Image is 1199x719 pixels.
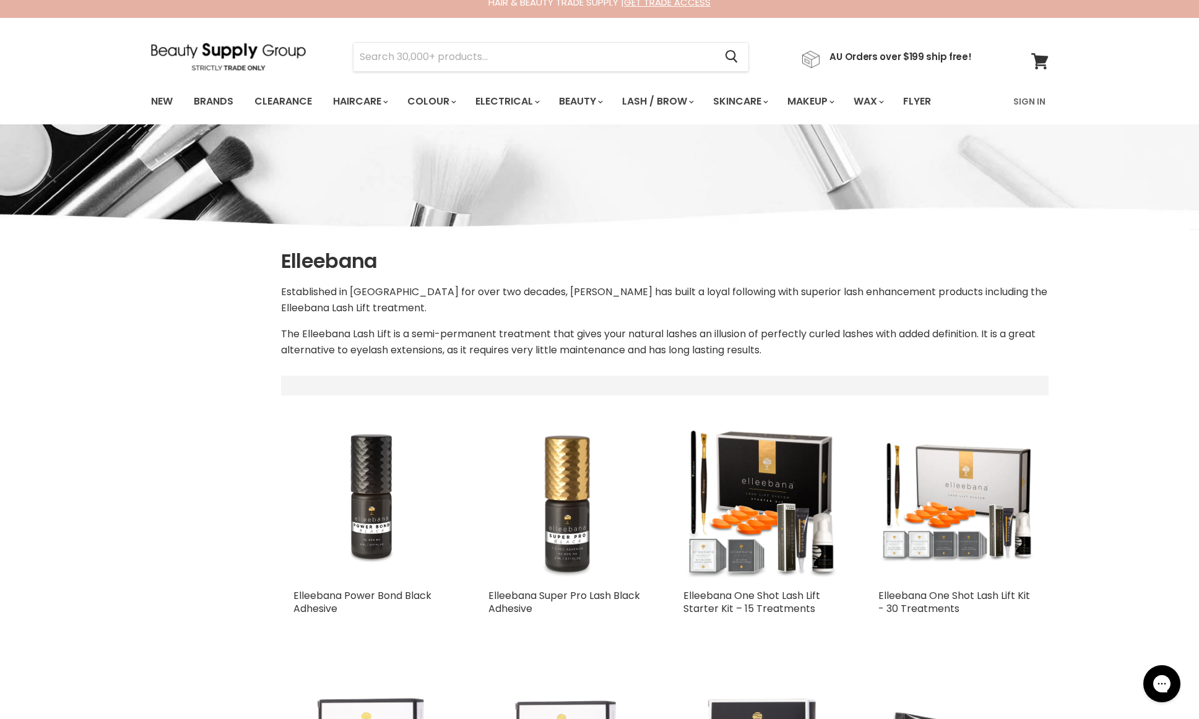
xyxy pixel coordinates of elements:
[245,88,321,114] a: Clearance
[778,88,842,114] a: Makeup
[142,88,182,114] a: New
[1137,661,1187,707] iframe: Gorgias live chat messenger
[293,425,451,583] a: Elleebana Power Bond Black Adhesive Elleebana Power Bond Black Adhesive
[353,42,749,72] form: Product
[136,84,1064,119] nav: Main
[704,88,776,114] a: Skincare
[398,88,464,114] a: Colour
[683,588,820,616] a: Elleebana One Shot Lash Lift Starter Kit – 15 Treatments
[353,43,716,71] input: Search
[184,88,243,114] a: Brands
[142,84,973,119] ul: Main menu
[878,588,1030,616] a: Elleebana One Shot Lash Lift Kit - 30 Treatments
[281,248,1049,274] h1: Elleebana
[319,425,425,583] img: Elleebana Power Bond Black Adhesive
[488,425,646,583] img: Elleebana Super Pro Lash Black Adhesive
[1006,88,1053,114] a: Sign In
[683,425,841,583] img: Elleebana One Shot Lash Lift Starter Kit – 15 Treatments
[324,88,396,114] a: Haircare
[293,588,431,616] a: Elleebana Power Bond Black Adhesive
[613,88,701,114] a: Lash / Brow
[844,88,891,114] a: Wax
[488,588,640,616] a: Elleebana Super Pro Lash Black Adhesive
[894,88,940,114] a: Flyer
[878,425,1036,583] img: Elleebana One Shot Lash Lift Kit - 30 Treatments
[281,327,1036,357] span: The Elleebana Lash Lift is a semi-permanent treatment that gives your natural lashes an illusion ...
[281,285,1047,315] span: Established in [GEOGRAPHIC_DATA] for over two decades, [PERSON_NAME] has built a loyal following ...
[550,88,610,114] a: Beauty
[716,43,748,71] button: Search
[488,425,646,583] a: Elleebana Super Pro Lash Black Adhesive Elleebana Super Pro Lash Black Adhesive
[466,88,547,114] a: Electrical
